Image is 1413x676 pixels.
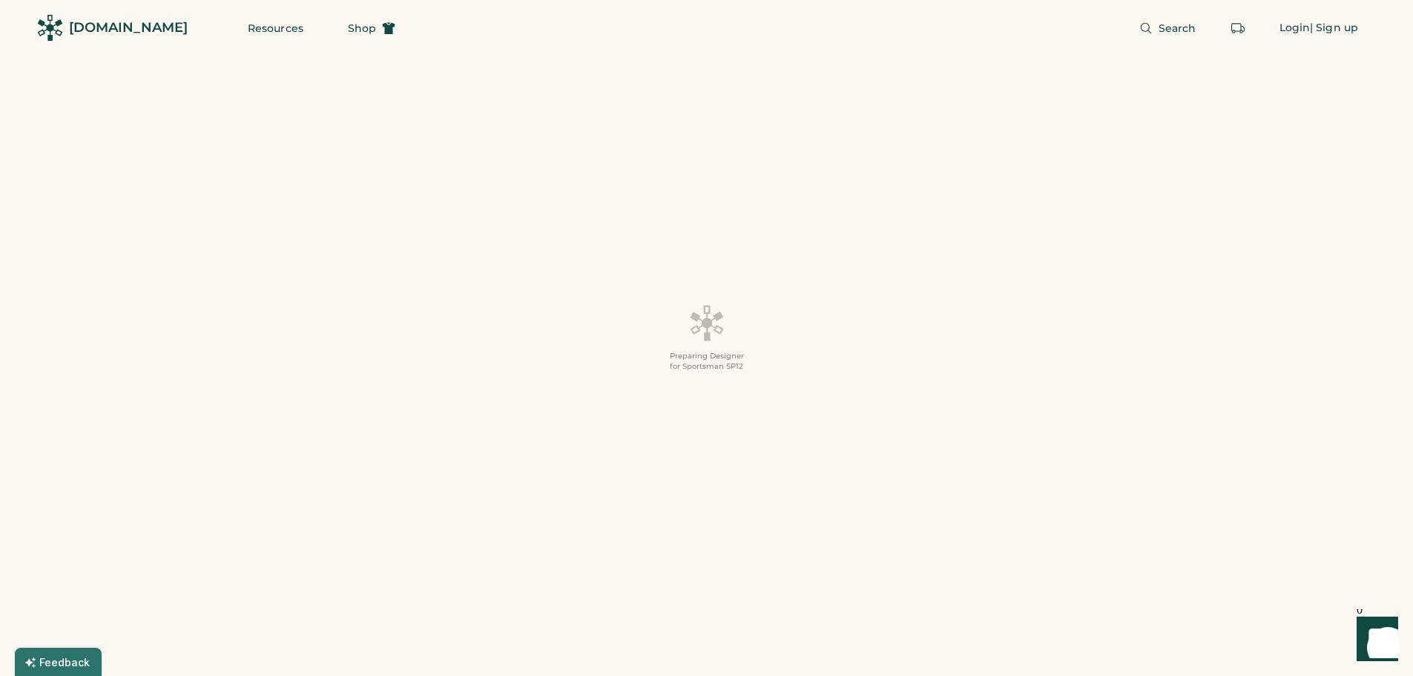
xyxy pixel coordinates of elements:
div: | Sign up [1310,21,1358,36]
div: [DOMAIN_NAME] [69,19,188,37]
button: Resources [230,13,321,43]
button: Shop [330,13,413,43]
span: Search [1159,23,1196,33]
div: Preparing Designer for Sportsman SP12 [670,351,744,372]
button: Retrieve an order [1223,13,1253,43]
div: Login [1279,21,1311,36]
button: Search [1121,13,1214,43]
iframe: Front Chat [1343,609,1406,673]
img: Rendered Logo - Screens [37,15,63,41]
span: Shop [348,23,376,33]
img: Platens-Black-Loader-Spin-rich%20black.webp [689,304,725,341]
